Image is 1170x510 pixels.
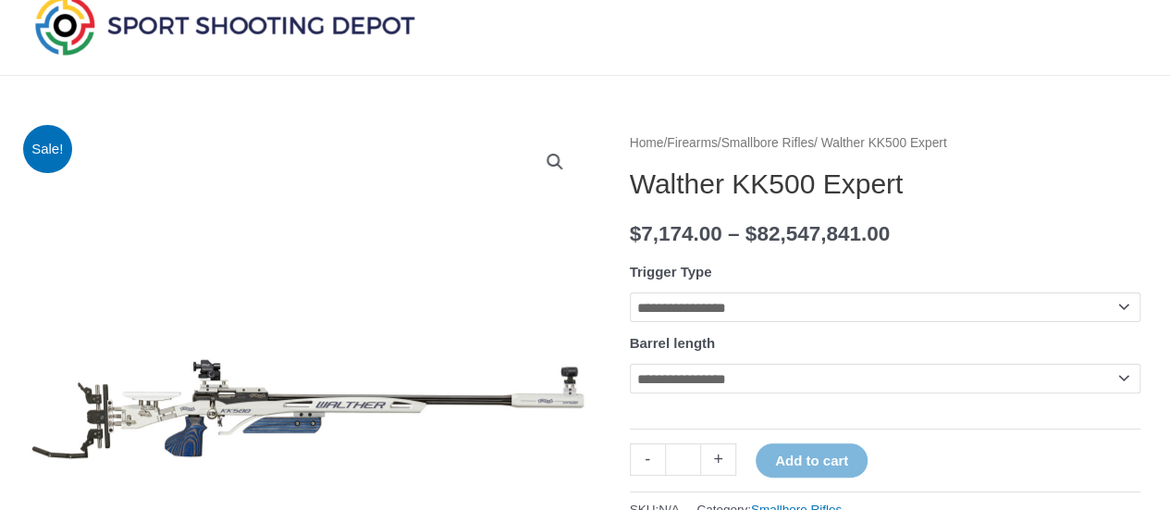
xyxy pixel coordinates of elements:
[720,136,813,150] a: Smallbore Rifles
[538,145,572,179] a: View full-screen image gallery
[701,443,736,476] a: +
[630,222,642,245] span: $
[665,443,701,476] input: Product quantity
[728,222,740,245] span: –
[667,136,717,150] a: Firearms
[23,125,72,174] span: Sale!
[745,222,757,245] span: $
[630,443,665,476] a: -
[630,131,1140,155] nav: Breadcrumb
[630,136,664,150] a: Home
[630,168,1140,201] h1: Walther KK500 Expert
[630,264,712,280] label: Trigger Type
[630,335,716,351] label: Barrel length
[745,222,890,245] bdi: 82,547,841.00
[630,222,722,245] bdi: 7,174.00
[756,443,868,478] button: Add to cart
